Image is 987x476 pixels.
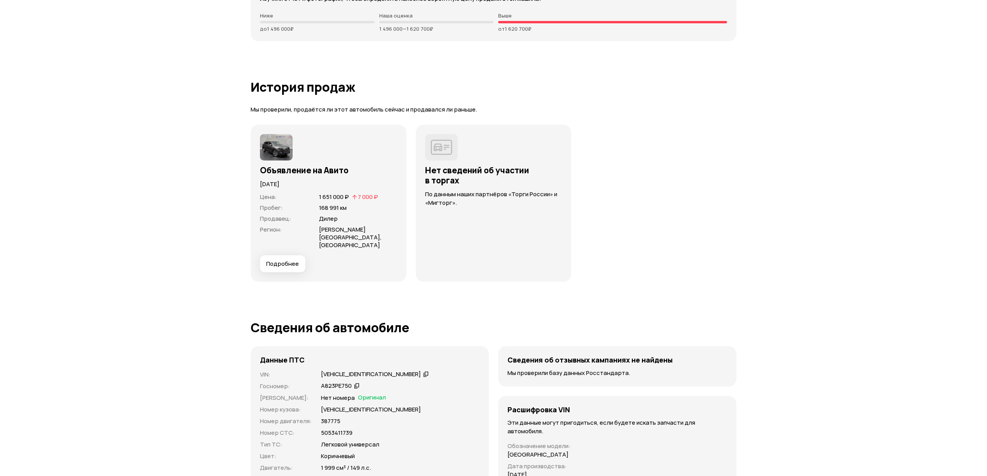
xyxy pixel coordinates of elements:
span: 1 651 000 ₽ [319,193,349,201]
span: Продавец : [260,214,291,223]
h3: Объявление на Авито [260,165,397,175]
span: Оригинал [358,394,386,402]
span: Регион : [260,225,282,234]
p: Номер двигателя : [260,417,312,425]
p: до 1 496 000 ₽ [260,26,375,32]
button: Подробнее [260,255,305,272]
span: [PERSON_NAME][GEOGRAPHIC_DATA], [GEOGRAPHIC_DATA] [319,225,382,249]
h1: История продаж [251,80,736,94]
p: 1 999 см³ / 149 л.с. [321,464,371,472]
div: [VEHICLE_IDENTIFICATION_NUMBER] [321,370,421,378]
h1: Сведения об автомобиле [251,321,736,335]
p: [DATE] [260,180,397,188]
span: Пробег : [260,204,283,212]
p: Эти данные могут пригодиться, если будете искать запчасти для автомобиля. [507,418,727,436]
span: Дилер [319,214,338,223]
p: Наша оценка [379,12,494,19]
h4: Сведения об отзывных кампаниях не найдены [507,356,673,364]
p: Цвет : [260,452,312,460]
p: [GEOGRAPHIC_DATA] [507,450,568,459]
p: Номер СТС : [260,429,312,437]
h4: Расшифровка VIN [507,405,570,414]
p: 387775 [321,417,340,425]
p: Номер кузова : [260,405,312,414]
p: Нет номера [321,394,355,402]
p: VIN : [260,370,312,379]
span: 168 991 км [319,204,347,212]
h4: Данные ПТС [260,356,305,364]
p: Коричневый [321,452,355,460]
p: Мы проверили базу данных Росстандарта. [507,369,727,377]
p: 5053411739 [321,429,352,437]
p: Мы проверили, продаётся ли этот автомобиль сейчас и продавался ли раньше. [251,106,736,114]
p: [VEHICLE_IDENTIFICATION_NUMBER] [321,405,421,414]
span: 7 000 ₽ [358,193,378,201]
p: Двигатель : [260,464,312,472]
span: Цена : [260,193,277,201]
p: Дата производства : [507,462,570,471]
p: По данным наших партнёров «Торги России» и «Мигторг». [425,190,562,207]
p: Ниже [260,12,375,19]
span: Подробнее [266,260,299,268]
p: Госномер : [260,382,312,391]
p: Тип ТС : [260,440,312,449]
p: от 1 620 700 ₽ [498,26,727,32]
p: [PERSON_NAME] : [260,394,312,402]
p: 1 496 000 — 1 620 700 ₽ [379,26,494,32]
p: Легковой универсал [321,440,379,449]
p: Обозначение модели : [507,442,570,450]
div: А823РЕ750 [321,382,352,390]
h3: Нет сведений об участии в торгах [425,165,562,185]
p: Выше [498,12,727,19]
